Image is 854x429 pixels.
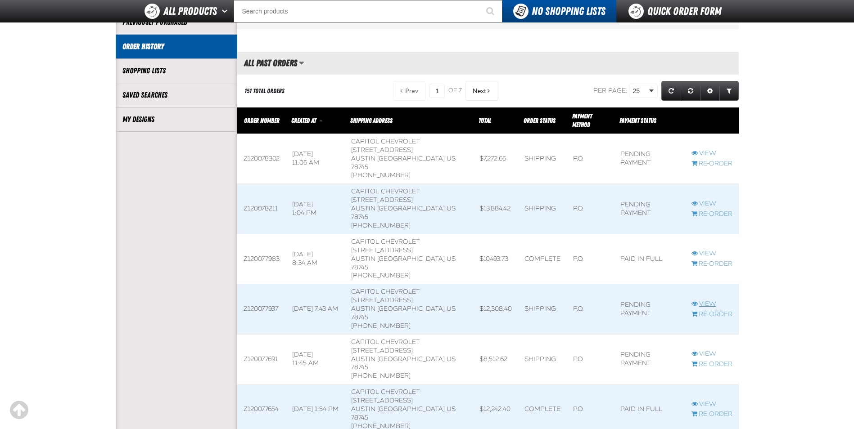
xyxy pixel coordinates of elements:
span: [GEOGRAPHIC_DATA] [377,355,445,363]
span: US [447,405,456,413]
bdo: [PHONE_NUMBER] [351,222,411,229]
a: View Z120078211 order [691,200,732,208]
a: Re-Order Z120077654 order [691,410,732,419]
td: $10,493.73 [473,234,518,284]
td: [DATE] 8:34 AM [286,234,345,284]
span: AUSTIN [351,305,375,313]
td: Z120077691 [237,334,286,384]
input: Current page number [429,84,445,98]
td: P.O. [567,334,614,384]
td: Complete [518,234,567,284]
td: Z120078211 [237,184,286,234]
span: [GEOGRAPHIC_DATA] [377,155,445,162]
a: Re-Order Z120078302 order [691,160,732,168]
a: Re-Order Z120077983 order [691,260,732,268]
button: Next Page [465,81,498,101]
td: P.O. [567,134,614,183]
td: Z120077983 [237,234,286,284]
a: Re-Order Z120077937 order [691,310,732,319]
td: Paid in full [614,234,685,284]
bdo: 78745 [351,264,368,271]
span: No Shopping Lists [532,5,605,18]
span: AUSTIN [351,155,375,162]
h2: All Past Orders [237,58,297,68]
a: Order History [122,41,230,52]
span: [STREET_ADDRESS] [351,296,413,304]
a: View Z120077937 order [691,300,732,308]
span: [STREET_ADDRESS] [351,347,413,354]
div: 151 Total Orders [244,87,285,95]
span: Capitol Chevrolet [351,388,420,396]
span: US [447,255,456,263]
span: AUSTIN [351,255,375,263]
td: P.O. [567,284,614,334]
span: Payment Status [619,117,656,124]
td: [DATE] 1:04 PM [286,184,345,234]
span: Created At [291,117,316,124]
span: US [447,155,456,162]
span: Capitol Chevrolet [351,288,420,295]
td: [DATE] 7:43 AM [286,284,345,334]
td: Z120078302 [237,134,286,183]
span: [STREET_ADDRESS] [351,196,413,204]
bdo: 78745 [351,213,368,221]
span: US [447,355,456,363]
span: [STREET_ADDRESS] [351,397,413,404]
th: Row actions [685,107,739,134]
bdo: [PHONE_NUMBER] [351,372,411,380]
a: Order Number [244,117,280,124]
a: Expand or Collapse Grid Settings [700,81,720,101]
span: Shipping Address [350,117,393,124]
a: Order Status [524,117,556,124]
td: $7,272.66 [473,134,518,183]
td: P.O. [567,184,614,234]
bdo: 78745 [351,313,368,321]
td: [DATE] 11:45 AM [286,334,345,384]
td: $12,308.40 [473,284,518,334]
span: [STREET_ADDRESS] [351,146,413,154]
span: 25 [633,86,647,96]
a: Reset grid action [681,81,700,101]
span: AUSTIN [351,405,375,413]
td: Shipping [518,184,567,234]
bdo: 78745 [351,163,368,171]
span: Total [479,117,491,124]
a: View Z120077654 order [691,400,732,409]
span: Per page: [593,87,628,94]
span: All Products [163,3,217,19]
a: View Z120077691 order [691,350,732,358]
td: $8,512.62 [473,334,518,384]
bdo: [PHONE_NUMBER] [351,322,411,330]
td: Z120077937 [237,284,286,334]
a: Re-Order Z120078211 order [691,210,732,219]
span: US [447,305,456,313]
a: View Z120077983 order [691,250,732,258]
bdo: [PHONE_NUMBER] [351,171,411,179]
a: Created At [291,117,317,124]
span: Capitol Chevrolet [351,238,420,246]
td: P.O. [567,234,614,284]
a: View Z120078302 order [691,149,732,158]
td: $13,884.42 [473,184,518,234]
td: Pending payment [614,184,685,234]
span: AUSTIN [351,205,375,212]
span: Capitol Chevrolet [351,138,420,145]
a: Saved Searches [122,90,230,100]
bdo: [PHONE_NUMBER] [351,272,411,279]
td: Shipping [518,334,567,384]
span: Payment Method [572,112,592,128]
td: Pending payment [614,284,685,334]
a: Refresh grid action [661,81,681,101]
span: Capitol Chevrolet [351,338,420,346]
td: Pending payment [614,134,685,183]
a: My Designs [122,114,230,125]
bdo: 78745 [351,363,368,371]
span: AUSTIN [351,355,375,363]
a: Expand or Collapse Grid Filters [719,81,739,101]
td: Shipping [518,284,567,334]
span: [GEOGRAPHIC_DATA] [377,405,445,413]
span: [GEOGRAPHIC_DATA] [377,305,445,313]
a: Shopping Lists [122,66,230,76]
